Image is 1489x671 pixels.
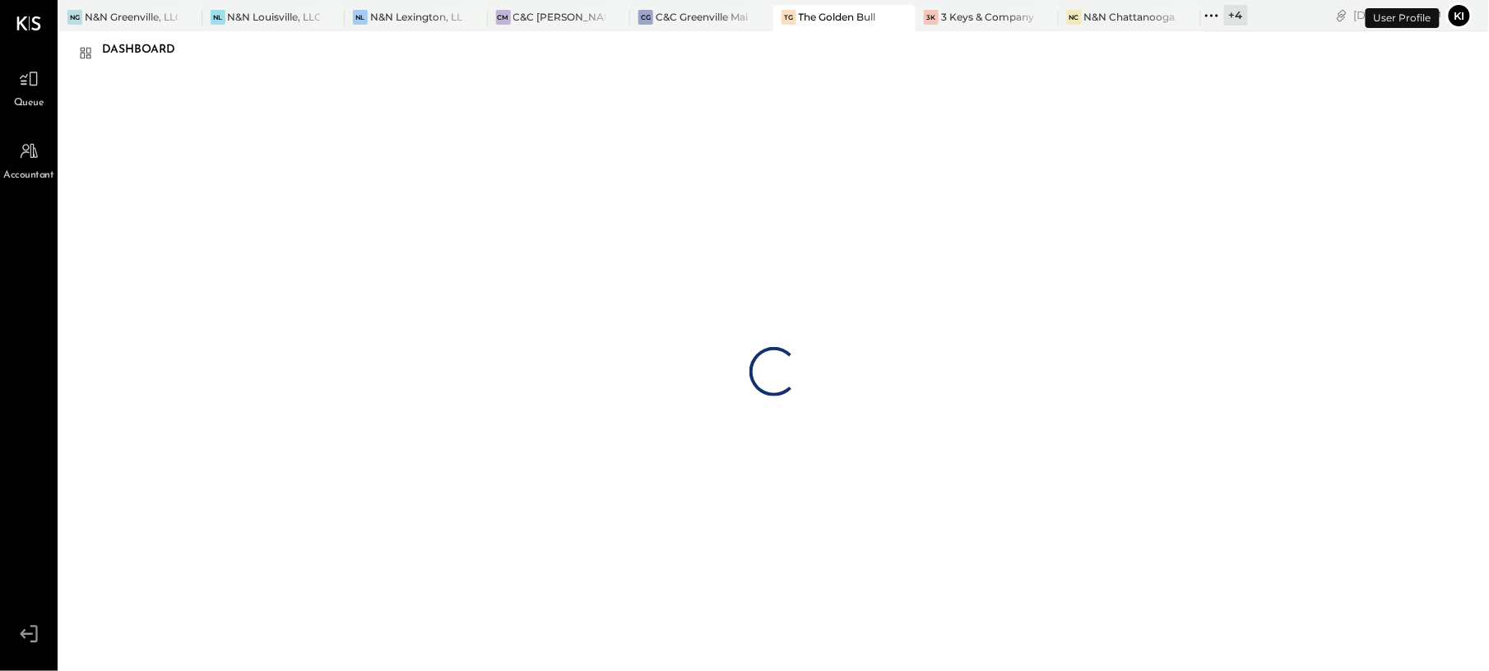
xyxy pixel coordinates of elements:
div: C&C [PERSON_NAME] LLC [513,10,606,24]
div: + 4 [1224,5,1248,25]
div: 3 Keys & Company [941,10,1034,24]
div: N&N Lexington, LLC [370,10,463,24]
div: NG [67,10,82,25]
div: [DATE] [1354,7,1442,23]
div: CG [638,10,653,25]
div: User Profile [1366,8,1440,28]
div: N&N Greenville, LLC [85,10,178,24]
div: NL [211,10,225,25]
span: Accountant [4,169,54,183]
div: NL [353,10,368,25]
a: Accountant [1,136,57,183]
div: The Golden Bull [799,10,876,24]
span: Queue [14,96,44,111]
div: copy link [1334,7,1350,24]
div: 3K [924,10,939,25]
div: N&N Louisville, LLC [228,10,321,24]
div: CM [496,10,511,25]
div: N&N Chattanooga, LLC [1084,10,1177,24]
div: C&C Greenville Main, LLC [656,10,749,24]
div: NC [1067,10,1082,25]
div: Dashboard [102,37,192,63]
a: Queue [1,63,57,111]
button: ki [1446,2,1473,29]
div: TG [782,10,796,25]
